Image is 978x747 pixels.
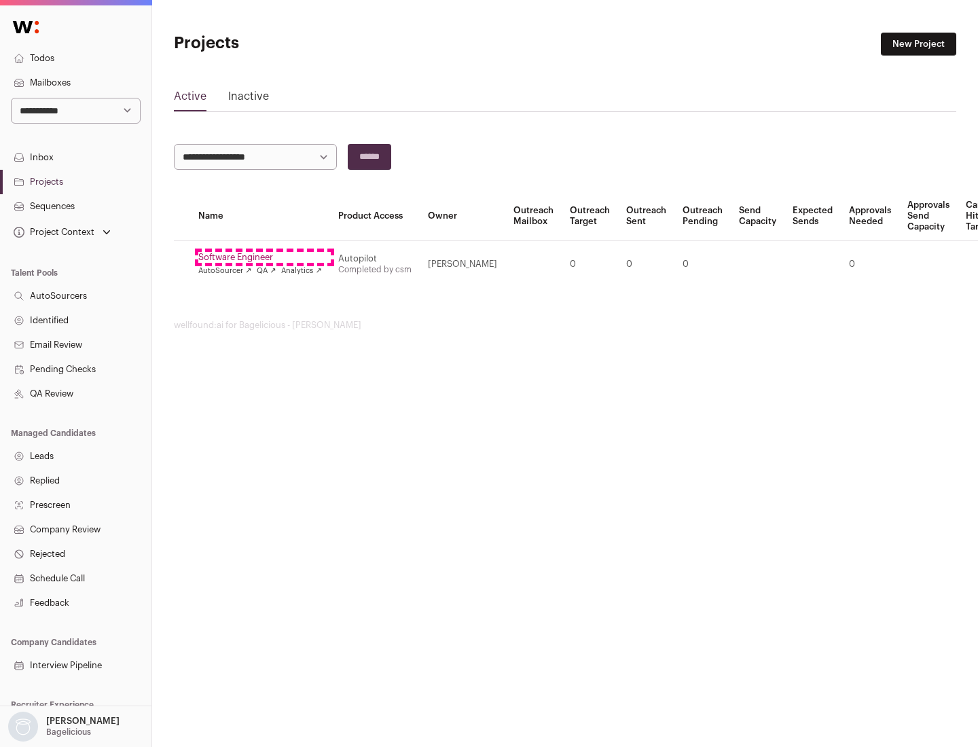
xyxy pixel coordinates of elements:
[11,227,94,238] div: Project Context
[281,266,321,276] a: Analytics ↗
[562,241,618,288] td: 0
[674,192,731,241] th: Outreach Pending
[190,192,330,241] th: Name
[881,33,956,56] a: New Project
[5,712,122,742] button: Open dropdown
[338,266,412,274] a: Completed by csm
[338,253,412,264] div: Autopilot
[618,192,674,241] th: Outreach Sent
[8,712,38,742] img: nopic.png
[11,223,113,242] button: Open dropdown
[618,241,674,288] td: 0
[46,727,91,737] p: Bagelicious
[46,716,120,727] p: [PERSON_NAME]
[5,14,46,41] img: Wellfound
[841,192,899,241] th: Approvals Needed
[174,320,956,331] footer: wellfound:ai for Bagelicious - [PERSON_NAME]
[198,252,322,263] a: Software Engineer
[841,241,899,288] td: 0
[174,33,435,54] h1: Projects
[784,192,841,241] th: Expected Sends
[562,192,618,241] th: Outreach Target
[420,241,505,288] td: [PERSON_NAME]
[674,241,731,288] td: 0
[505,192,562,241] th: Outreach Mailbox
[420,192,505,241] th: Owner
[228,88,269,110] a: Inactive
[731,192,784,241] th: Send Capacity
[174,88,206,110] a: Active
[330,192,420,241] th: Product Access
[198,266,251,276] a: AutoSourcer ↗
[257,266,276,276] a: QA ↗
[899,192,958,241] th: Approvals Send Capacity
